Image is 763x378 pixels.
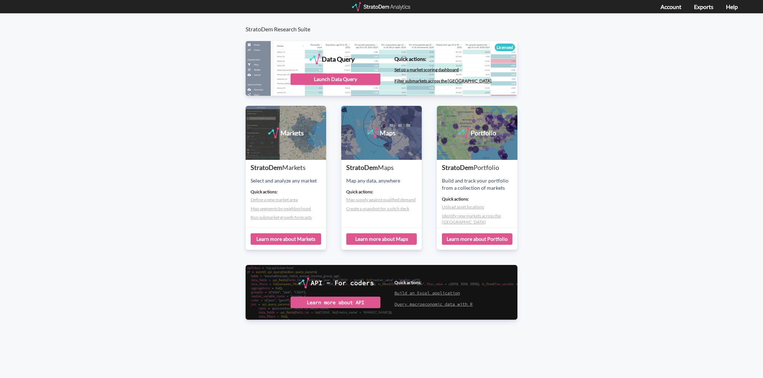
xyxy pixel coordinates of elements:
a: Define a new market area [251,197,298,202]
h4: Quick actions: [251,189,326,194]
div: Portfolio [471,127,496,138]
div: API - For coders [311,278,374,288]
a: Map supply against qualified demand [346,197,416,202]
div: Data Query [322,54,355,64]
a: Identify new markets across the [GEOGRAPHIC_DATA] [442,213,501,225]
a: Exports [694,3,713,10]
a: Upload asset locations [442,204,484,210]
a: Build an Excel application [394,290,460,296]
div: Map any data, anywhere [346,177,422,184]
a: Filter submarkets across the [GEOGRAPHIC_DATA] [394,78,492,84]
div: Launch Data Query [291,73,380,85]
span: Maps [378,163,394,171]
a: Account [661,3,681,10]
a: Set up a market scoring dashboard [394,67,459,72]
a: Help [726,3,738,10]
div: Build and track your portfolio from a collection of markets [442,177,517,192]
div: Licensed [495,44,515,51]
h4: Quick actions: [394,280,472,285]
h4: Quick actions: [442,197,517,201]
div: Learn more about Markets [251,233,321,245]
h4: Quick actions: [394,56,492,62]
div: Markets [280,127,304,138]
div: Learn more about API [291,297,380,308]
a: Query macroeconomic data with R [394,301,472,307]
h4: Quick actions: [346,189,422,194]
span: Markets [282,163,306,171]
div: Select and analyze any market [251,177,326,184]
div: StratoDem [346,163,422,172]
div: StratoDem [442,163,517,172]
h3: StratoDem Research Suite [246,13,525,32]
a: Map segments by neighborhood [251,206,311,211]
div: Learn more about Portfolio [442,233,512,245]
a: Run submarket growth forecasts [251,215,312,220]
span: Portfolio [474,163,499,171]
div: Learn more about Maps [346,233,417,245]
div: Maps [380,127,396,138]
a: Create a snapshot for a pitch deck [346,206,409,211]
div: StratoDem [251,163,326,172]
